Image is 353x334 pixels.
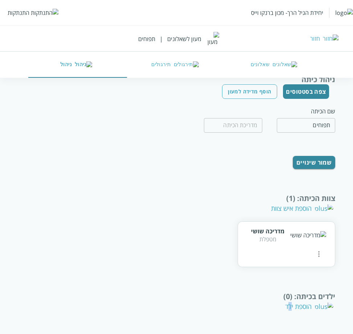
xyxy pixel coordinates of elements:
img: חזור [323,35,338,43]
img: ניהול [75,61,92,68]
img: התנתקות [31,9,58,17]
div: חזור [310,35,320,43]
div: יחידת הגיל הרך- מכון ברנקו וייס [251,9,323,17]
div: מטפלת [251,235,284,243]
button: שמור שינויים [293,156,336,169]
div: ילדים בכיתה : (0) [18,291,336,301]
input: מדריכת הכיתה [204,118,262,133]
img: שאלונים [272,61,297,68]
button: הוסף מדידה למעון [222,84,277,99]
button: תירגולים [127,52,226,78]
button: ניהול [28,52,127,78]
button: more [312,247,326,261]
img: plus [315,302,333,311]
div: צוות הכיתה : (1) [18,193,336,203]
img: מדריכה שושי [290,231,326,239]
div: מדריכה שושי [251,227,284,235]
button: צפה בסטטוסים [283,84,329,99]
img: תירגולים [174,61,199,68]
button: שאלונים [226,52,325,78]
img: logo [335,9,353,17]
img: plus [315,204,333,213]
div: הוספת ילד [285,302,333,311]
div: הוספת איש צוות [271,204,333,213]
div: ניהול כיתה [18,75,336,84]
input: שם הכיתה [277,118,335,133]
div: שם הכיתה [277,107,335,115]
div: התנתקות [8,9,29,17]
